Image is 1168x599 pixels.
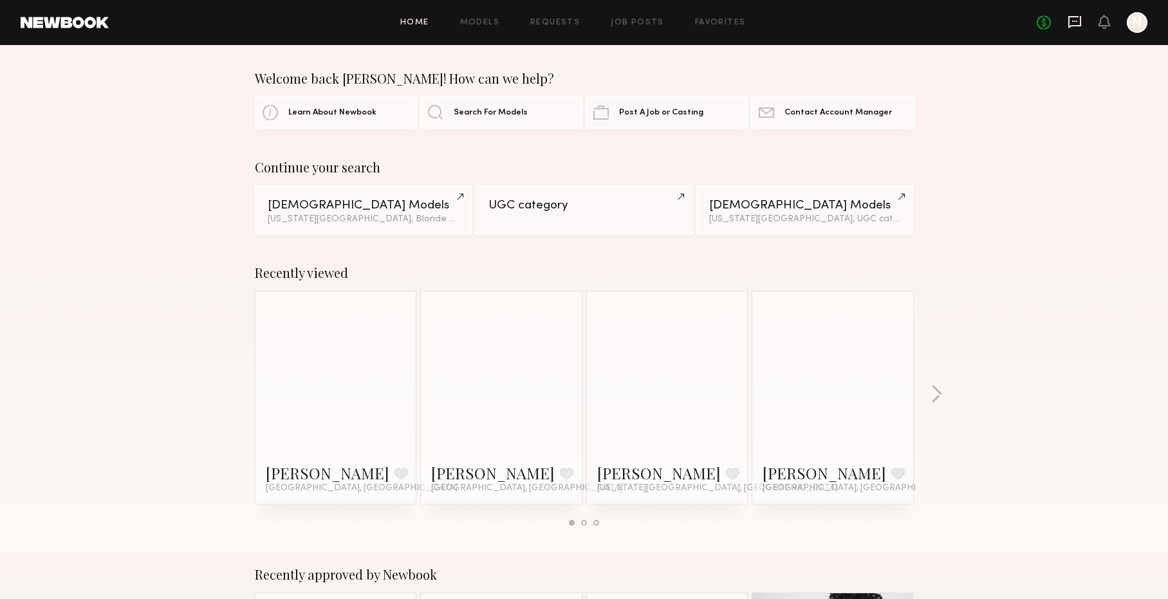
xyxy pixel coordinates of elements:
[709,199,900,212] div: [DEMOGRAPHIC_DATA] Models
[488,199,680,212] div: UGC category
[460,19,499,27] a: Models
[255,185,472,234] a: [DEMOGRAPHIC_DATA] Models[US_STATE][GEOGRAPHIC_DATA], Blonde hair
[400,19,429,27] a: Home
[255,567,914,582] div: Recently approved by Newbook
[619,109,703,117] span: Post A Job or Casting
[1127,12,1147,33] a: N
[530,19,580,27] a: Requests
[476,185,692,234] a: UGC category
[763,483,954,493] span: [GEOGRAPHIC_DATA], [GEOGRAPHIC_DATA]
[255,160,914,175] div: Continue your search
[268,215,459,224] div: [US_STATE][GEOGRAPHIC_DATA], Blonde hair
[420,97,582,129] a: Search For Models
[255,265,914,281] div: Recently viewed
[709,215,900,224] div: [US_STATE][GEOGRAPHIC_DATA], UGC category
[431,463,555,483] a: [PERSON_NAME]
[597,463,721,483] a: [PERSON_NAME]
[763,463,886,483] a: [PERSON_NAME]
[255,71,914,86] div: Welcome back [PERSON_NAME]! How can we help?
[454,109,528,117] span: Search For Models
[696,185,913,234] a: [DEMOGRAPHIC_DATA] Models[US_STATE][GEOGRAPHIC_DATA], UGC category
[431,483,623,493] span: [GEOGRAPHIC_DATA], [GEOGRAPHIC_DATA]
[288,109,376,117] span: Learn About Newbook
[586,97,748,129] a: Post A Job or Casting
[597,483,838,493] span: [US_STATE][GEOGRAPHIC_DATA], [GEOGRAPHIC_DATA]
[611,19,664,27] a: Job Posts
[695,19,746,27] a: Favorites
[255,97,417,129] a: Learn About Newbook
[266,483,458,493] span: [GEOGRAPHIC_DATA], [GEOGRAPHIC_DATA]
[751,97,913,129] a: Contact Account Manager
[784,109,892,117] span: Contact Account Manager
[268,199,459,212] div: [DEMOGRAPHIC_DATA] Models
[266,463,389,483] a: [PERSON_NAME]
